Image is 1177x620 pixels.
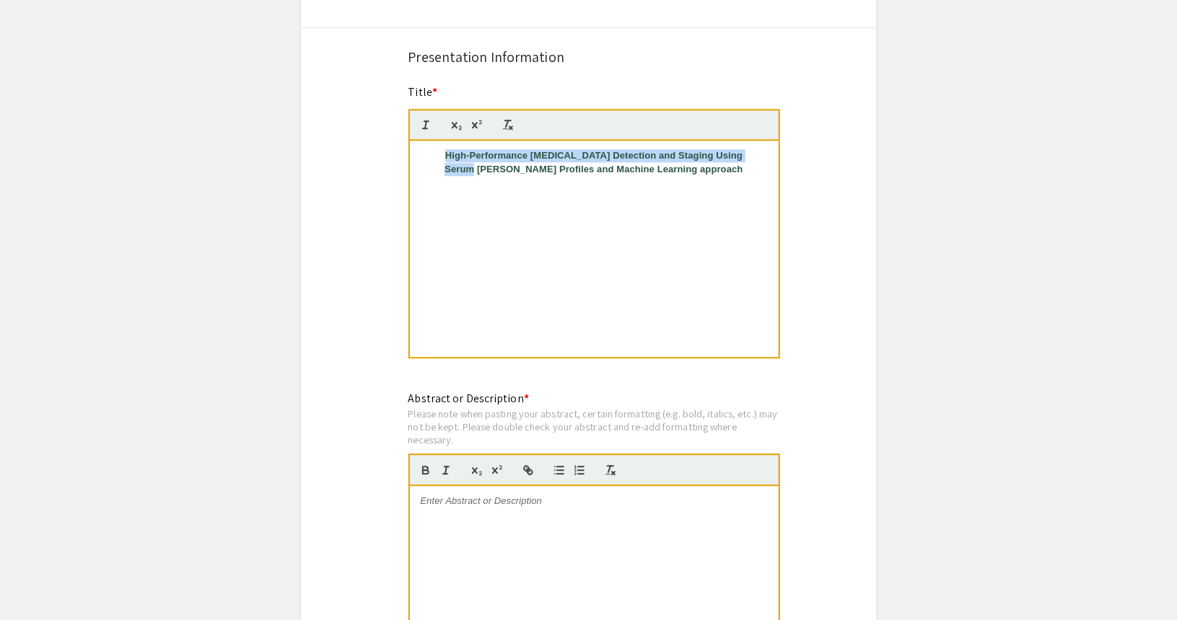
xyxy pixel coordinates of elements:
div: Presentation Information [408,46,769,68]
mat-label: Abstract or Description [408,391,529,406]
strong: High-Performance [MEDICAL_DATA] Detection and Staging Using [445,150,743,161]
strong: Serum [PERSON_NAME] Profiles and Machine Learning approach [445,164,743,174]
mat-label: Title [408,84,438,99]
iframe: Chat [11,555,61,609]
div: Please note when pasting your abstract, certain formatting (e.g. bold, italics, etc.) may not be ... [408,407,780,446]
